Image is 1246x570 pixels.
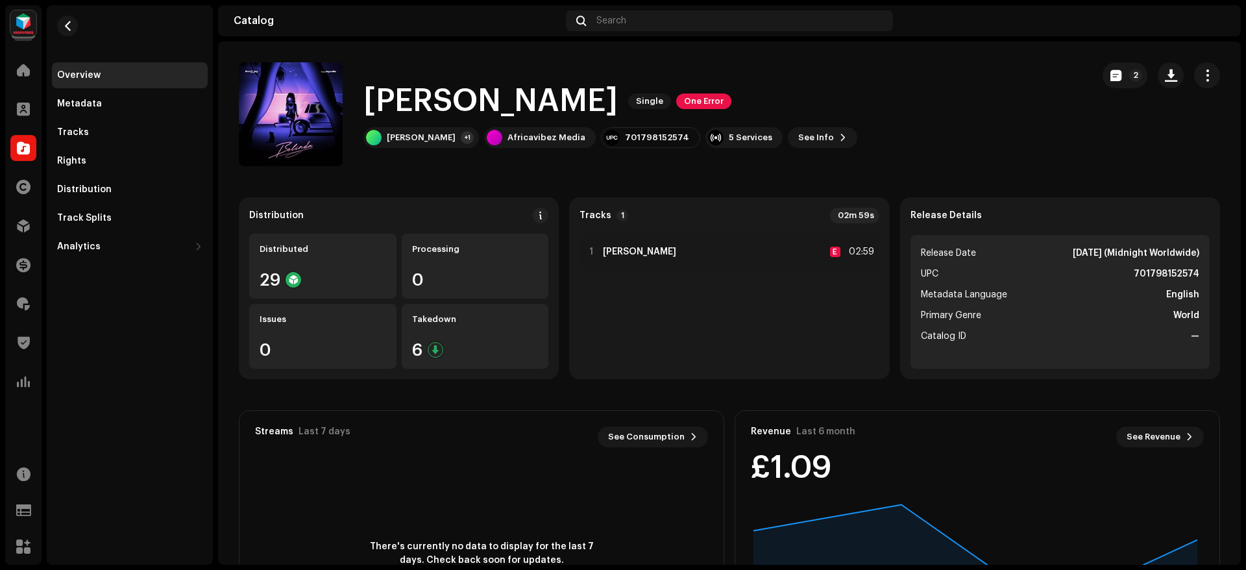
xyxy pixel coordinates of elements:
div: E [830,247,840,257]
span: Single [628,93,671,109]
strong: [PERSON_NAME] [603,247,676,257]
p-badge: 1 [617,210,628,221]
div: Rights [57,156,86,166]
div: Distribution [57,184,112,195]
div: 02m 59s [830,208,879,223]
div: Overview [57,70,101,81]
re-m-nav-item: Rights [52,148,208,174]
re-m-nav-item: Distribution [52,177,208,203]
img: 94ca2371-0b49-4ecc-bbe7-55fea9fd24fd [1204,10,1225,31]
div: Tracks [57,127,89,138]
re-m-nav-item: Tracks [52,119,208,145]
button: See Consumption [598,427,708,447]
span: Release Date [921,245,976,261]
div: Revenue [751,427,791,437]
div: Last 7 days [299,427,350,437]
button: See Info [788,127,857,148]
span: See Revenue [1127,424,1180,450]
strong: — [1191,328,1199,344]
re-m-nav-item: Overview [52,62,208,88]
img: feab3aad-9b62-475c-8caf-26f15a9573ee [10,10,36,36]
span: See Info [798,125,834,151]
div: Track Splits [57,213,112,223]
span: Search [596,16,626,26]
span: One Error [676,93,731,109]
strong: World [1173,308,1199,323]
re-m-nav-dropdown: Analytics [52,234,208,260]
re-m-nav-item: Metadata [52,91,208,117]
div: 5 Services [729,132,772,143]
span: There's currently no data to display for the last 7 days. Check back soon for updates. [365,540,598,567]
div: Analytics [57,242,101,252]
span: See Consumption [608,424,685,450]
div: Takedown [412,314,539,325]
span: UPC [921,266,938,282]
div: Processing [412,244,539,254]
re-m-nav-item: Track Splits [52,205,208,231]
div: Metadata [57,99,102,109]
strong: English [1166,287,1199,303]
strong: 701798152574 [1134,266,1199,282]
h1: [PERSON_NAME] [363,81,618,122]
div: Africavibez Media [507,132,585,143]
strong: Tracks [580,210,611,221]
div: +1 [461,131,474,144]
button: See Revenue [1116,427,1204,447]
div: Distributed [260,244,386,254]
div: 701798152574 [625,132,689,143]
div: [PERSON_NAME] [387,132,456,143]
div: 02:59 [846,244,874,260]
strong: [DATE] (Midnight Worldwide) [1073,245,1199,261]
div: Catalog [234,16,561,26]
div: Streams [255,427,293,437]
span: Catalog ID [921,328,966,344]
strong: Release Details [910,210,982,221]
div: Distribution [249,210,304,221]
button: 2 [1103,62,1147,88]
div: Issues [260,314,386,325]
p-badge: 2 [1129,69,1142,82]
span: Metadata Language [921,287,1007,303]
span: Primary Genre [921,308,981,323]
div: Last 6 month [796,427,855,437]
